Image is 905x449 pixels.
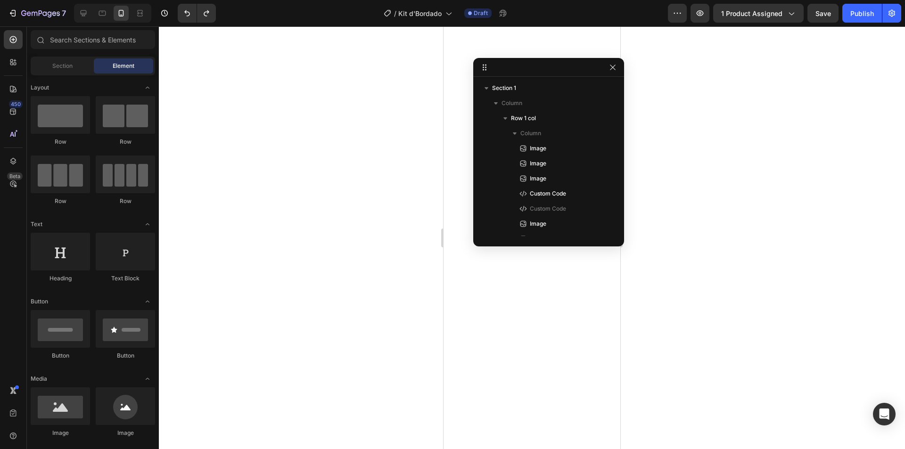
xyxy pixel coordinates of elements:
[398,8,442,18] span: Kit d'Bordado
[850,8,874,18] div: Publish
[96,274,155,283] div: Text Block
[31,30,155,49] input: Search Sections & Elements
[444,26,620,449] iframe: To enrich screen reader interactions, please activate Accessibility in Grammarly extension settings
[31,83,49,92] span: Layout
[52,62,73,70] span: Section
[721,8,782,18] span: 1 product assigned
[520,129,541,138] span: Column
[140,80,155,95] span: Toggle open
[4,4,70,23] button: 7
[530,144,546,153] span: Image
[31,351,90,360] div: Button
[31,138,90,146] div: Row
[873,403,896,425] div: Open Intercom Messenger
[96,429,155,437] div: Image
[96,138,155,146] div: Row
[815,9,831,17] span: Save
[140,371,155,386] span: Toggle open
[713,4,804,23] button: 1 product assigned
[9,100,23,108] div: 450
[31,274,90,283] div: Heading
[807,4,839,23] button: Save
[31,375,47,383] span: Media
[178,4,216,23] div: Undo/Redo
[474,9,488,17] span: Draft
[492,83,516,93] span: Section 1
[140,217,155,232] span: Toggle open
[113,62,134,70] span: Element
[96,351,155,360] div: Button
[7,172,23,180] div: Beta
[530,234,546,244] span: Image
[842,4,882,23] button: Publish
[140,294,155,309] span: Toggle open
[511,114,536,123] span: Row 1 col
[31,429,90,437] div: Image
[530,159,546,168] span: Image
[31,220,42,229] span: Text
[62,8,66,19] p: 7
[530,219,546,229] span: Image
[530,174,546,183] span: Image
[31,297,48,306] span: Button
[31,197,90,205] div: Row
[530,204,566,213] span: Custom Code
[530,189,566,198] span: Custom Code
[502,98,522,108] span: Column
[394,8,396,18] span: /
[96,197,155,205] div: Row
